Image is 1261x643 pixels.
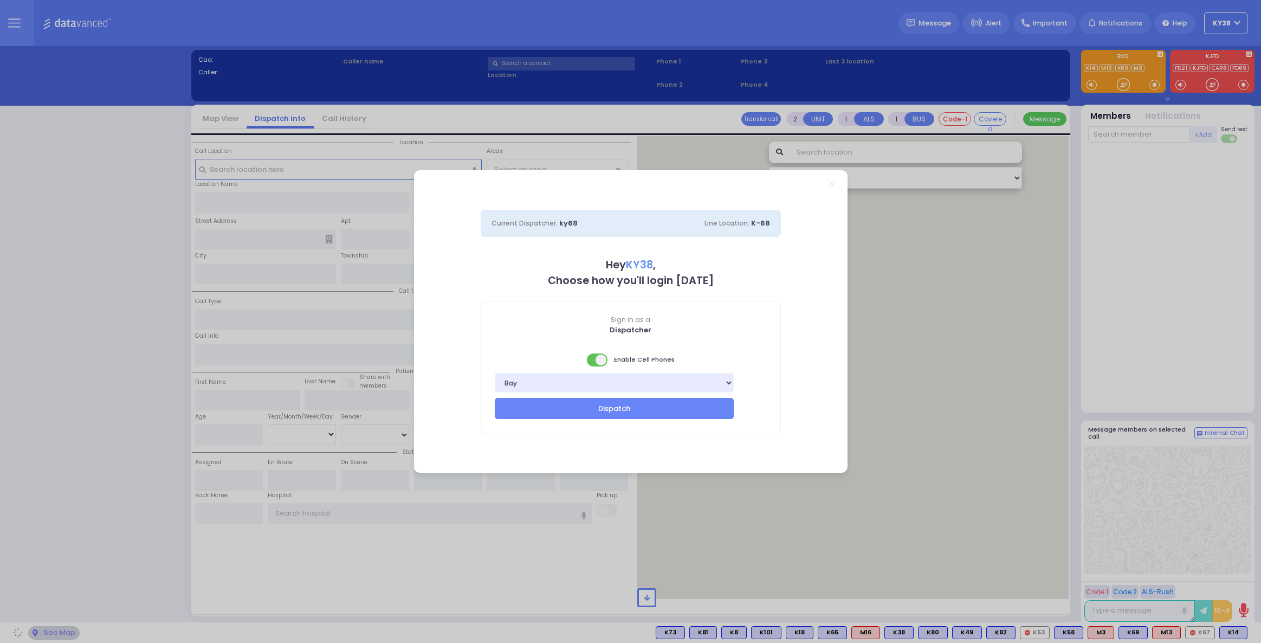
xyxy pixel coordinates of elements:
[704,218,749,228] span: Line Location:
[751,218,770,228] span: K-68
[495,398,734,419] button: Dispatch
[606,258,656,272] b: Hey ,
[587,352,675,368] span: Enable Cell Phones
[481,315,780,325] span: Sign in as a
[626,258,653,272] span: KY38
[492,218,558,228] span: Current Dispatcher:
[829,181,835,187] a: Close
[610,325,651,335] b: Dispatcher
[548,273,714,288] b: Choose how you'll login [DATE]
[559,218,578,228] span: ky68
